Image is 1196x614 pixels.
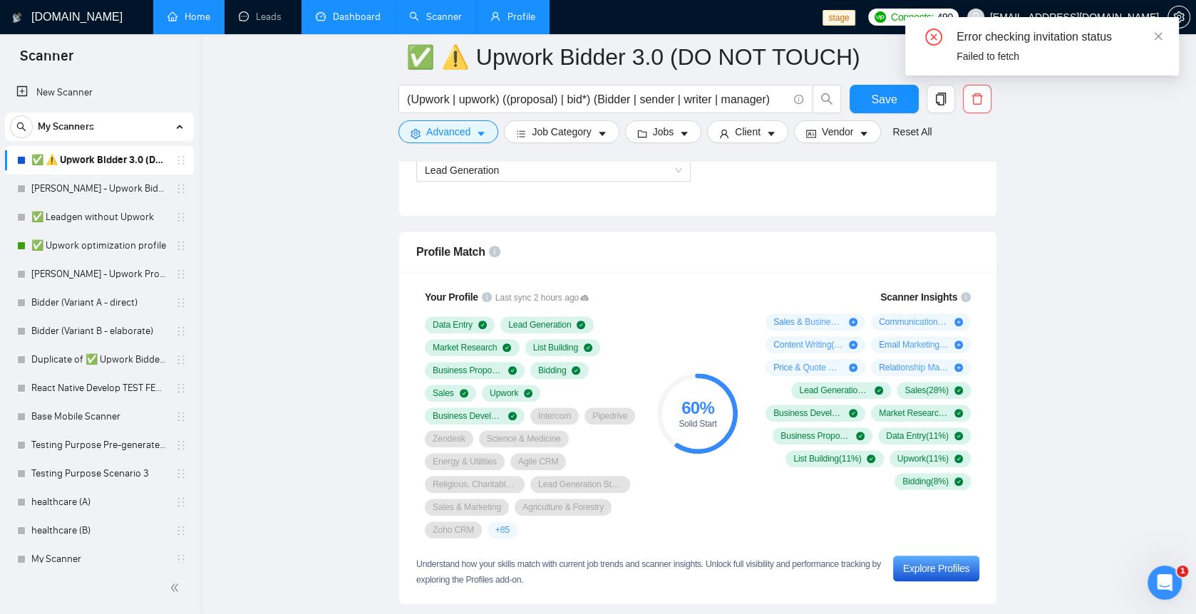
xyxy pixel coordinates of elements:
span: caret-down [476,128,486,139]
span: bars [516,128,526,139]
div: Error checking invitation status [957,28,1162,46]
span: check-circle [954,432,963,440]
span: check-circle [584,343,592,352]
span: check-circle [508,412,517,420]
span: My Scanners [38,113,94,141]
span: Price & Quote Negotiation ( 14 %) [773,362,843,373]
button: folderJobscaret-down [625,120,702,143]
a: userProfile [490,11,535,23]
span: idcard [806,128,816,139]
button: search [813,85,841,113]
a: ✅ Upwork optimization profile [31,231,167,260]
a: setting [1167,11,1190,23]
span: Intercom [538,410,571,422]
span: search [11,122,32,132]
span: Business Proposal Writing [433,365,502,376]
span: holder [175,326,187,337]
span: holder [175,411,187,422]
div: Solid Start [657,420,738,428]
span: Profile Match [416,246,485,258]
span: Bidding ( 8 %) [902,476,949,487]
span: close [1153,31,1163,41]
span: Sales & Marketing [433,501,501,513]
span: plus-circle [849,340,857,349]
span: holder [175,155,187,166]
a: healthcare (A) [31,488,167,516]
button: delete [963,85,991,113]
iframe: Intercom live chat [1148,566,1182,600]
span: holder [175,297,187,308]
span: search [813,93,840,105]
a: Duplicate of ✅ Upwork Bidder 3.0 [31,345,167,374]
span: info-circle [489,246,500,257]
span: holder [175,439,187,451]
li: New Scanner [5,78,194,107]
span: Upwork [490,387,518,399]
span: Your Profile [425,291,478,303]
a: Testing Purpose Scenario 3 [31,459,167,488]
span: info-circle [961,292,971,302]
span: Bidding [538,365,566,376]
span: List Building ( 11 %) [793,453,861,464]
span: Religious, Charitable & Nonprofit [433,479,517,490]
span: plus-circle [849,318,857,326]
div: 60 % [657,400,738,417]
span: 1 [1177,566,1188,577]
span: check-circle [577,321,585,329]
span: check-circle [460,389,468,397]
span: info-circle [482,292,492,302]
a: Bidder (Variant B - elaborate) [31,317,167,345]
span: close-circle [925,28,942,46]
a: ✅ ⚠️ Upwork Bidder 3.0 (DO NOT TOUCH) [31,146,167,175]
span: Job Category [532,124,591,140]
span: holder [175,354,187,365]
span: check-circle [856,432,865,440]
span: Content Writing ( 14 %) [773,339,843,350]
button: idcardVendorcaret-down [794,120,881,143]
a: Base Mobile Scanner [31,402,167,431]
span: Advanced [426,124,470,140]
span: caret-down [859,128,869,139]
span: holder [175,212,187,223]
span: check-circle [954,477,963,486]
a: My Scanner [31,545,167,573]
a: Reset All [892,124,932,140]
span: caret-down [679,128,689,139]
img: logo [12,6,22,29]
span: Market Research [433,342,497,353]
span: Sales [433,387,454,399]
span: Understand how your skills match with current job trends and scanner insights. Unlock full visibi... [416,559,881,585]
a: New Scanner [16,78,182,107]
a: messageLeads [239,11,287,23]
span: Lead Generation [508,319,571,331]
span: Lead Generation ( 58 %) [799,385,869,396]
span: plus-circle [954,340,963,349]
a: [PERSON_NAME] - Upwork Proposal [31,260,167,288]
span: Last sync 2 hours ago [495,291,589,305]
span: Data Entry [433,319,473,331]
span: holder [175,183,187,194]
span: Scanner [9,46,85,76]
span: Upwork ( 11 %) [897,453,949,464]
span: Sales ( 28 %) [904,385,948,396]
button: Save [850,85,919,113]
img: upwork-logo.png [875,11,886,23]
button: setting [1167,6,1190,28]
span: info-circle [794,95,803,104]
span: + 85 [495,524,510,536]
span: caret-down [766,128,776,139]
span: plus-circle [954,318,963,326]
span: check-circle [572,366,580,375]
span: check-circle [875,386,883,395]
span: List Building [533,342,578,353]
span: caret-down [597,128,607,139]
span: Agriculture & Forestry [522,501,604,513]
span: Communications ( 33 %) [879,316,949,328]
span: delete [964,93,991,105]
span: Vendor [822,124,853,140]
span: plus-circle [849,363,857,372]
button: search [10,115,33,138]
div: Explore Profiles [903,561,969,576]
a: React Native Develop TEST FEB 123 [31,374,167,402]
span: Zendesk [433,433,465,444]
